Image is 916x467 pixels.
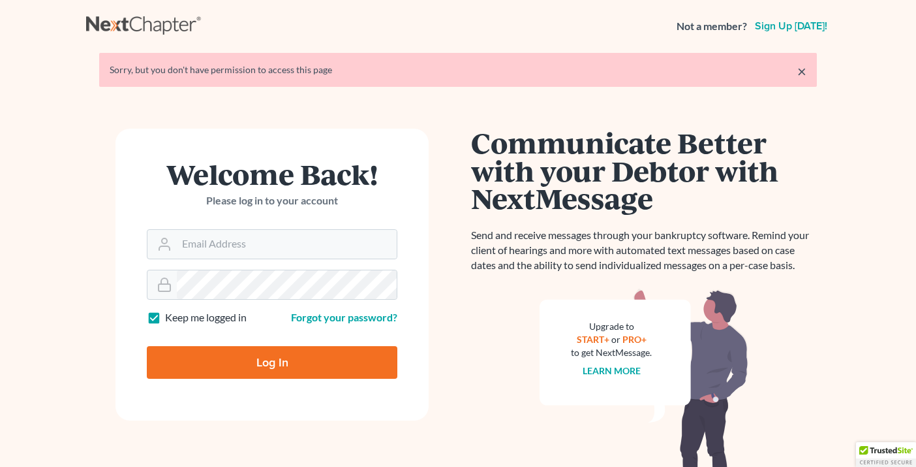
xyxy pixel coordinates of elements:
a: Forgot your password? [291,311,397,323]
label: Keep me logged in [165,310,247,325]
span: or [611,334,620,345]
a: Sign up [DATE]! [752,21,830,31]
div: Sorry, but you don't have permission to access this page [110,63,806,76]
div: to get NextMessage. [571,346,652,359]
div: Upgrade to [571,320,652,333]
a: × [797,63,806,79]
strong: Not a member? [677,19,747,34]
p: Please log in to your account [147,193,397,208]
h1: Welcome Back! [147,160,397,188]
div: TrustedSite Certified [856,442,916,467]
a: PRO+ [622,334,647,345]
a: Learn more [583,365,641,376]
p: Send and receive messages through your bankruptcy software. Remind your client of hearings and mo... [471,228,817,273]
h1: Communicate Better with your Debtor with NextMessage [471,129,817,212]
a: START+ [577,334,609,345]
input: Log In [147,346,397,379]
input: Email Address [177,230,397,259]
